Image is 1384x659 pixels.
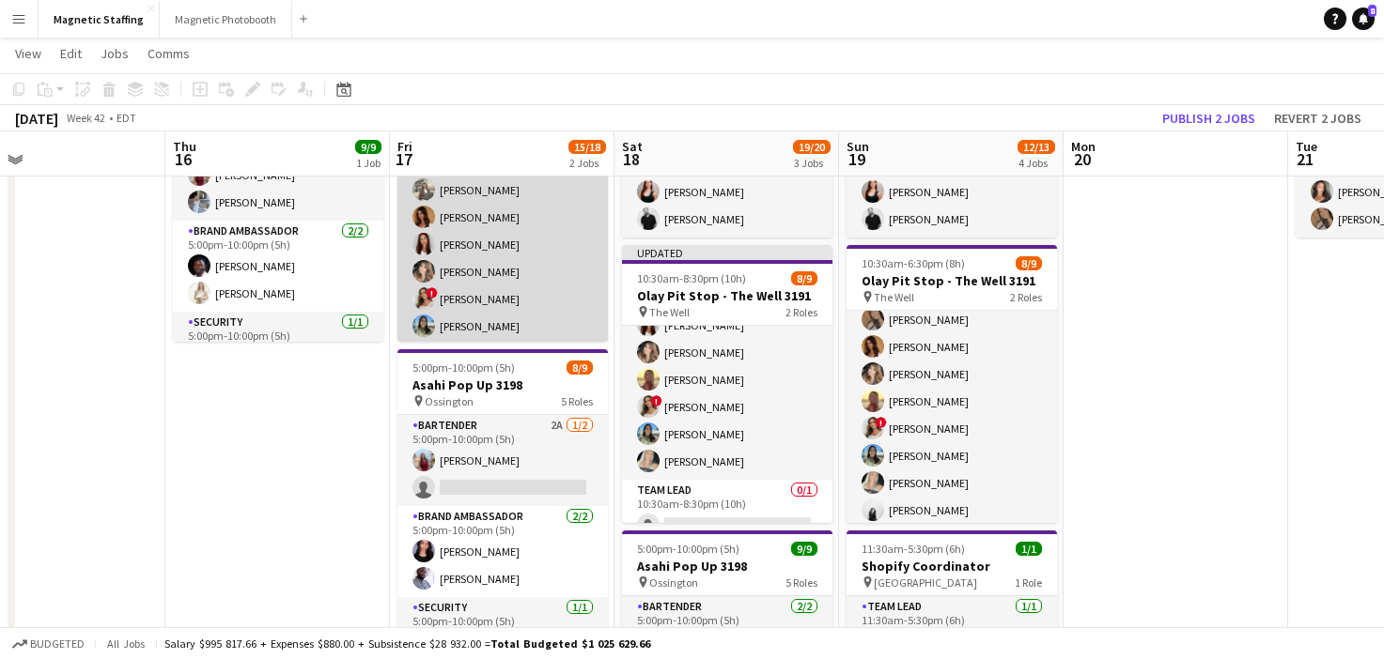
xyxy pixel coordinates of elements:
span: 5:00pm-10:00pm (5h) [637,542,739,556]
app-card-role: Brand Ambassador9A7/811:00am-9:00pm (10h)[PERSON_NAME][PERSON_NAME][PERSON_NAME][PERSON_NAME]![PE... [397,145,608,399]
app-card-role: Brand Ambassador2/25:00pm-10:00pm (5h)[PERSON_NAME][PERSON_NAME] [173,221,383,312]
a: 8 [1352,8,1375,30]
div: 1 Job [356,156,381,170]
h3: Asahi Pop Up 3198 [397,376,608,393]
div: EDT [117,111,136,125]
h3: Shopify Coordinator [847,558,1057,575]
button: Publish 2 jobs [1155,106,1263,130]
span: Total Budgeted $1 025 629.66 [490,636,650,651]
button: Budgeted [9,634,87,654]
span: Ossington [425,394,474,408]
app-job-card: 5:00pm-10:00pm (5h)8/9Asahi Pop Up 3198 Ossington5 RolesBartender2A1/25:00pm-10:00pm (5h)[PERSON_... [397,349,608,627]
app-card-role: Brand Ambassador2/27:00am-5:00pm (10h)[PERSON_NAME][PERSON_NAME] [847,146,1057,238]
span: ! [427,287,438,299]
span: 8/9 [1016,256,1042,270]
span: Sun [847,138,869,155]
span: 9/9 [791,542,817,556]
span: Ossington [649,575,698,590]
span: Comms [148,45,190,62]
div: Updated [622,245,832,260]
span: The Well [649,305,690,319]
span: 1/1 [1016,542,1042,556]
div: 3 Jobs [794,156,830,170]
span: View [15,45,41,62]
h3: Asahi Pop Up 3198 [622,558,832,575]
span: Edit [60,45,82,62]
span: ! [876,417,887,428]
a: Edit [53,41,89,66]
button: Revert 2 jobs [1267,106,1369,130]
app-card-role: 10:30am-8:30pm (10h)[PERSON_NAME][PERSON_NAME][PERSON_NAME][PERSON_NAME][PERSON_NAME]![PERSON_NAM... [622,225,832,480]
span: 17 [395,148,412,170]
span: 8 [1368,5,1376,17]
span: 8/9 [791,271,817,285]
span: 20 [1068,148,1096,170]
app-card-role: Bartender2A1/25:00pm-10:00pm (5h)[PERSON_NAME] [397,415,608,506]
span: 11:30am-5:30pm (6h) [862,542,965,556]
div: 4 Jobs [1019,156,1054,170]
span: 5 Roles [785,575,817,590]
span: 12/13 [1018,140,1055,154]
span: Sat [622,138,643,155]
span: 2 Roles [1010,290,1042,304]
span: 15/18 [568,140,606,154]
button: Magnetic Photobooth [160,1,292,38]
div: [DATE] [15,109,58,128]
span: Mon [1071,138,1096,155]
span: Tue [1296,138,1317,155]
a: View [8,41,49,66]
span: 10:30am-6:30pm (8h) [862,256,965,270]
h3: Olay Pit Stop - The Well 3191 [847,272,1057,289]
span: 19/20 [793,140,831,154]
span: 10:30am-8:30pm (10h) [637,271,746,285]
span: Budgeted [30,637,85,651]
span: 8/9 [567,360,593,375]
app-card-role: Security1/15:00pm-10:00pm (5h) [173,312,383,375]
span: Week 42 [62,111,109,125]
span: 2 Roles [785,305,817,319]
span: 16 [170,148,196,170]
span: Fri [397,138,412,155]
div: Salary $995 817.66 + Expenses $880.00 + Subsistence $28 932.00 = [164,636,650,651]
span: Jobs [101,45,129,62]
span: 5:00pm-10:00pm (5h) [412,360,515,375]
span: 21 [1293,148,1317,170]
app-card-role: Brand Ambassador2/27:00am-5:00pm (10h)[PERSON_NAME][PERSON_NAME] [622,146,832,238]
span: [GEOGRAPHIC_DATA] [874,575,977,590]
button: Magnetic Staffing [39,1,160,38]
app-job-card: Updated11:00am-9:00pm (10h)7/9Olay Pit Stop - The Well 3191 The Well2 RolesBrand Ambassador9A7/81... [397,64,608,342]
app-card-role: Team Lead0/110:30am-8:30pm (10h) [622,480,832,544]
span: Thu [173,138,196,155]
span: All jobs [103,636,148,651]
app-job-card: Updated10:30am-8:30pm (10h)8/9Olay Pit Stop - The Well 3191 The Well2 Roles10:30am-8:30pm (10h)[P... [622,245,832,523]
app-job-card: 5:00pm-10:00pm (5h)9/9Asahi Pop Up 3198 Ossington5 RolesBartender2/25:00pm-10:00pm (5h)[PERSON_NA... [173,64,383,342]
span: 9/9 [355,140,381,154]
a: Jobs [93,41,136,66]
span: 1 Role [1015,575,1042,590]
span: The Well [874,290,914,304]
app-card-role: Brand Ambassador8/810:30am-6:30pm (8h)[PERSON_NAME][PERSON_NAME][PERSON_NAME][PERSON_NAME]![PERSO... [847,274,1057,529]
h3: Olay Pit Stop - The Well 3191 [622,287,832,304]
span: ! [651,395,662,406]
app-card-role: Brand Ambassador2/25:00pm-10:00pm (5h)[PERSON_NAME][PERSON_NAME] [397,506,608,597]
span: 18 [619,148,643,170]
div: 2 Jobs [569,156,605,170]
app-job-card: 10:30am-6:30pm (8h)8/9Olay Pit Stop - The Well 3191 The Well2 RolesBrand Ambassador8/810:30am-6:3... [847,245,1057,523]
span: 19 [844,148,869,170]
a: Comms [140,41,197,66]
span: 5 Roles [561,394,593,408]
